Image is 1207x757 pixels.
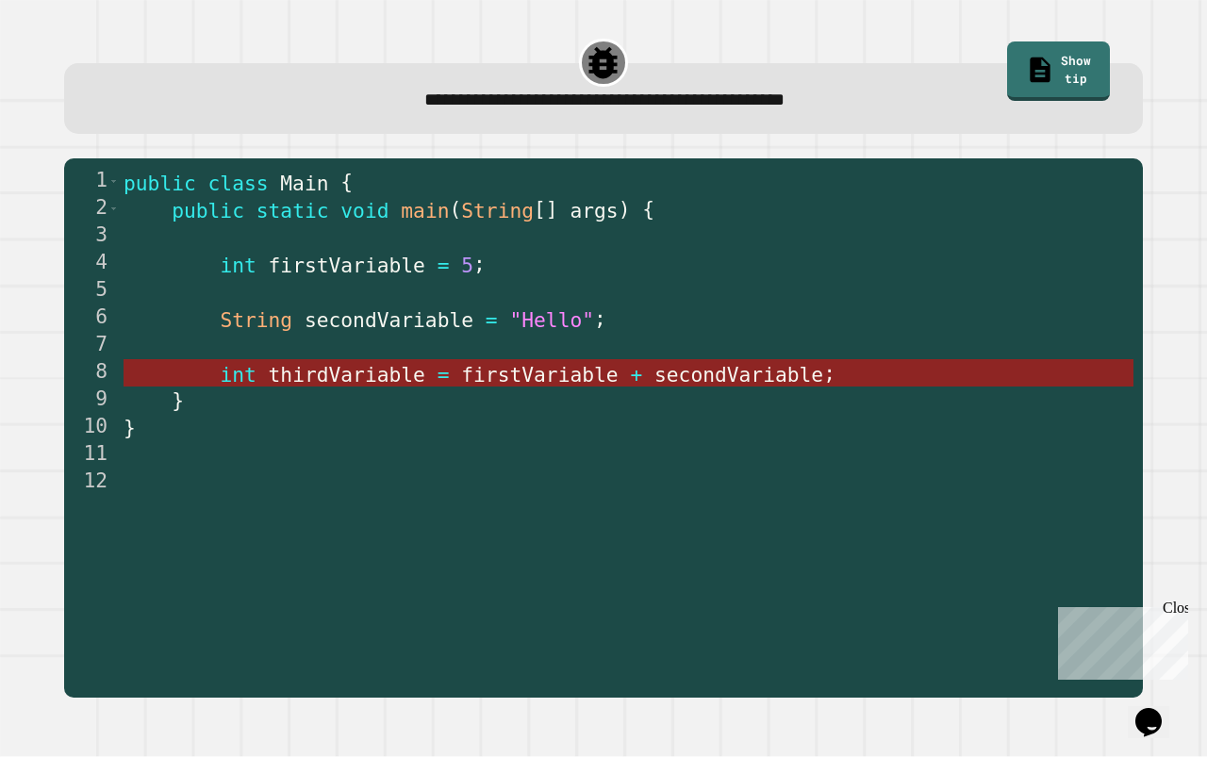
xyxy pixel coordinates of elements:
[220,253,256,276] span: int
[461,253,473,276] span: 5
[268,362,424,386] span: thirdVariable
[1128,682,1188,738] iframe: chat widget
[8,8,130,120] div: Chat with us now!Close
[305,307,473,331] span: secondVariable
[64,359,120,387] div: 8
[280,171,328,194] span: Main
[268,253,424,276] span: firstVariable
[340,198,389,222] span: void
[438,362,450,386] span: =
[172,198,244,222] span: public
[220,307,292,331] span: String
[64,222,120,250] div: 3
[64,414,120,441] div: 10
[401,198,449,222] span: main
[1007,41,1110,101] a: Show tip
[64,250,120,277] div: 4
[570,198,618,222] span: args
[108,195,119,222] span: Toggle code folding, rows 2 through 9
[486,307,498,331] span: =
[630,362,642,386] span: +
[64,441,120,469] div: 11
[461,198,534,222] span: String
[124,171,196,194] span: public
[461,362,618,386] span: firstVariable
[64,304,120,332] div: 6
[64,195,120,222] div: 2
[1050,600,1188,680] iframe: chat widget
[108,168,119,195] span: Toggle code folding, rows 1 through 10
[438,253,450,276] span: =
[64,168,120,195] div: 1
[509,307,594,331] span: "Hello"
[256,198,329,222] span: static
[654,362,823,386] span: secondVariable
[64,277,120,304] div: 5
[64,332,120,359] div: 7
[64,469,120,496] div: 12
[207,171,268,194] span: class
[64,387,120,414] div: 9
[220,362,256,386] span: int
